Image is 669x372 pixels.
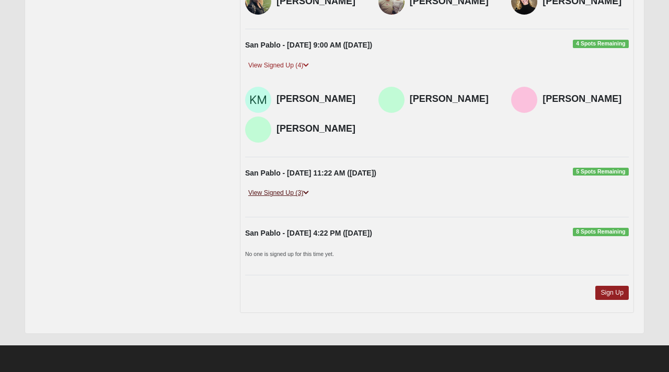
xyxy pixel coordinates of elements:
strong: San Pablo - [DATE] 9:00 AM ([DATE]) [245,41,372,49]
strong: San Pablo - [DATE] 11:22 AM ([DATE]) [245,169,376,177]
img: Kristen Marello [245,87,271,113]
img: Phyllis Phillips [378,87,405,113]
img: Peggy Lynn [245,117,271,143]
img: Bonnie Locke [511,87,537,113]
span: 8 Spots Remaining [573,228,629,236]
h4: [PERSON_NAME] [410,94,496,105]
h4: [PERSON_NAME] [276,123,363,135]
strong: San Pablo - [DATE] 4:22 PM ([DATE]) [245,229,372,237]
h4: [PERSON_NAME] [543,94,629,105]
a: View Signed Up (4) [245,60,312,71]
span: 5 Spots Remaining [573,168,629,176]
h4: [PERSON_NAME] [276,94,363,105]
a: Sign Up [595,286,629,300]
span: 4 Spots Remaining [573,40,629,48]
a: View Signed Up (3) [245,188,312,199]
small: No one is signed up for this time yet. [245,251,334,257]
